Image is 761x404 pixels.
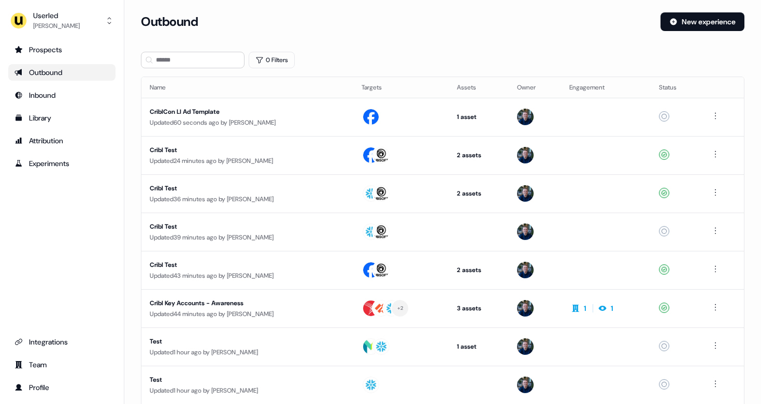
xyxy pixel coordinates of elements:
div: 3 assets [457,303,501,313]
div: Experiments [15,158,109,169]
div: Outbound [15,67,109,78]
div: Team [15,360,109,370]
a: Go to team [8,356,116,373]
div: Cribl Test [150,221,340,232]
a: Go to attribution [8,132,116,149]
div: Updated 1 hour ago by [PERSON_NAME] [150,385,345,396]
div: Test [150,336,340,347]
a: Go to outbound experience [8,64,116,81]
div: Updated 60 seconds ago by [PERSON_NAME] [150,117,345,128]
div: Library [15,113,109,123]
div: CriblCon LI Ad Template [150,107,340,117]
div: Updated 39 minutes ago by [PERSON_NAME] [150,232,345,243]
img: James [517,300,534,317]
img: James [517,147,534,163]
th: Engagement [561,77,651,98]
img: James [517,338,534,355]
a: Go to experiments [8,155,116,172]
img: James [517,185,534,202]
div: Attribution [15,136,109,146]
img: James [517,262,534,278]
img: James [517,109,534,125]
div: 1 asset [457,112,501,122]
div: 2 assets [457,265,501,275]
div: Updated 44 minutes ago by [PERSON_NAME] [150,309,345,319]
button: New experience [661,12,744,31]
div: Prospects [15,44,109,55]
div: Cribl Key Accounts - Awareness [150,298,340,308]
div: Integrations [15,337,109,347]
a: Go to integrations [8,334,116,350]
div: 1 asset [457,341,501,352]
div: Updated 36 minutes ago by [PERSON_NAME] [150,194,345,204]
div: + 2 [397,304,404,313]
th: Name [141,77,353,98]
div: 1 [584,303,586,313]
button: 0 Filters [249,52,295,68]
div: Cribl Test [150,145,340,155]
h3: Outbound [141,14,198,29]
th: Status [651,77,701,98]
div: Profile [15,382,109,393]
a: Go to profile [8,379,116,396]
a: Go to Inbound [8,87,116,103]
div: Test [150,375,340,385]
th: Owner [509,77,561,98]
div: Updated 1 hour ago by [PERSON_NAME] [150,347,345,357]
button: Userled[PERSON_NAME] [8,8,116,33]
div: Updated 43 minutes ago by [PERSON_NAME] [150,271,345,281]
a: Go to templates [8,110,116,126]
div: Updated 24 minutes ago by [PERSON_NAME] [150,156,345,166]
div: Userled [33,10,80,21]
img: James [517,377,534,393]
div: 1 [611,303,613,313]
div: Cribl Test [150,183,340,193]
th: Targets [353,77,448,98]
div: 2 assets [457,188,501,199]
img: James [517,223,534,240]
div: [PERSON_NAME] [33,21,80,31]
th: Assets [449,77,509,98]
div: 2 assets [457,150,501,160]
a: Go to prospects [8,41,116,58]
div: Cribl Test [150,260,340,270]
div: Inbound [15,90,109,100]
